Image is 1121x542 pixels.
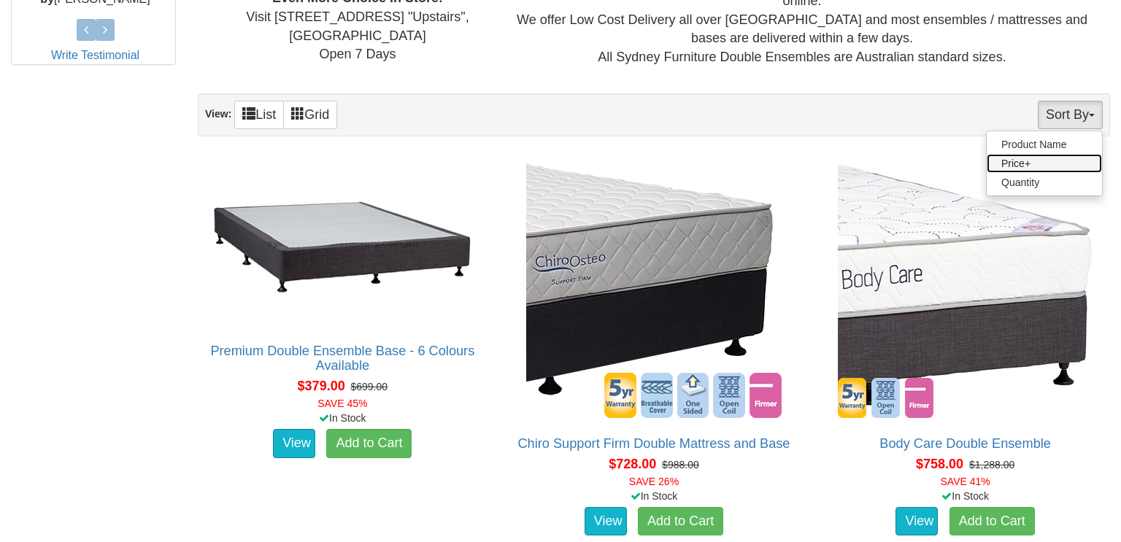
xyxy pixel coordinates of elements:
del: $1,288.00 [969,459,1014,471]
a: Add to Cart [949,507,1035,536]
font: SAVE 26% [629,476,679,487]
a: Product Name [987,135,1102,154]
a: List [234,101,284,129]
font: SAVE 41% [941,476,990,487]
div: In Stock [817,489,1113,503]
a: Add to Cart [638,507,723,536]
div: In Stock [506,489,802,503]
del: $699.00 [350,381,388,392]
a: Quantity [987,173,1102,192]
img: Chiro Support Firm Double Mattress and Base [523,159,785,422]
div: In Stock [195,411,490,425]
font: SAVE 45% [317,398,367,409]
a: Add to Cart [326,429,412,458]
strong: View: [205,108,231,120]
a: Chiro Support Firm Double Mattress and Base [517,436,790,451]
a: Body Care Double Ensemble [879,436,1051,451]
img: Premium Double Ensemble Base - 6 Colours Available [206,159,479,329]
a: Grid [283,101,337,129]
a: Premium Double Ensemble Base - 6 Colours Available [210,344,474,373]
a: View [895,507,938,536]
img: Body Care Double Ensemble [834,159,1097,422]
a: View [273,429,315,458]
a: Price+ [987,154,1102,173]
del: $988.00 [662,459,699,471]
span: $758.00 [916,457,963,471]
span: $379.00 [298,379,345,393]
button: Sort By [1038,101,1103,129]
a: Write Testimonial [51,49,139,61]
span: $728.00 [609,457,656,471]
a: View [585,507,627,536]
